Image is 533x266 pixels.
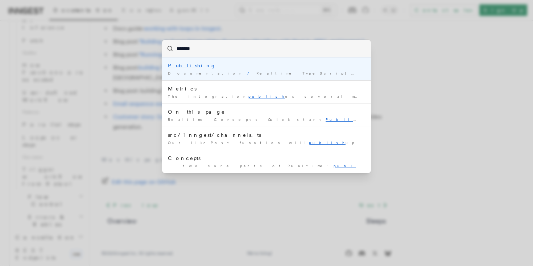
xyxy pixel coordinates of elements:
[168,63,201,68] mark: Publish
[168,85,365,92] div: Metrics
[168,117,365,122] div: Realtime Concepts Quick start ing Subscribing Guides SDK Support Limitations …
[168,62,365,69] div: ing
[326,117,363,122] mark: Publish
[168,155,365,162] div: Concepts
[247,71,253,75] span: /
[168,108,365,115] div: On this page
[168,140,365,145] div: Our likePost function will updates to both channels:
[334,164,370,168] mark: publish
[168,131,365,139] div: src/inngest/channels.ts
[168,163,365,169] div: … two core parts of Realtime: ing and subscribing. You …
[168,94,365,99] div: The integration es several metrics including the metrics below. You …
[248,94,285,98] mark: publish
[309,140,346,145] mark: publish
[168,71,244,75] span: Documentation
